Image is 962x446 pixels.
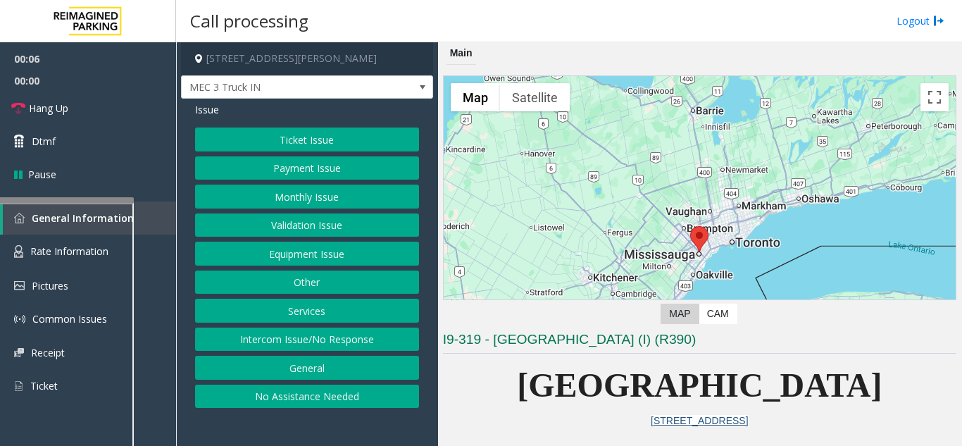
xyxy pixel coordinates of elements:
img: logout [933,13,944,28]
span: Hang Up [29,101,68,116]
button: Monthly Issue [195,185,419,209]
span: [GEOGRAPHIC_DATA] [517,366,882,404]
h3: Call processing [183,4,316,38]
span: Issue [195,102,219,117]
h4: [STREET_ADDRESS][PERSON_NAME] [181,42,433,75]
span: MEC 3 Truck IN [182,76,382,99]
button: Services [195,299,419,323]
h3: I9-319 - [GEOGRAPHIC_DATA] (I) (R390) [443,330,956,354]
button: Ticket Issue [195,128,419,151]
span: Dtmf [32,134,56,149]
button: Payment Issue [195,156,419,180]
button: Toggle fullscreen view [920,83,949,111]
label: Map [661,304,699,324]
button: No Assistance Needed [195,385,419,409]
div: Main [446,42,476,65]
button: General [195,356,419,380]
button: Validation Issue [195,213,419,237]
button: Show street map [451,83,500,111]
button: Show satellite imagery [500,83,570,111]
label: CAM [699,304,737,324]
a: Logout [897,13,944,28]
span: Pause [28,167,56,182]
a: [STREET_ADDRESS] [651,415,748,426]
div: 1 Robert Speck Parkway, Mississauga, ON [690,226,708,252]
button: Other [195,271,419,295]
button: Intercom Issue/No Response [195,328,419,352]
button: Equipment Issue [195,242,419,266]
